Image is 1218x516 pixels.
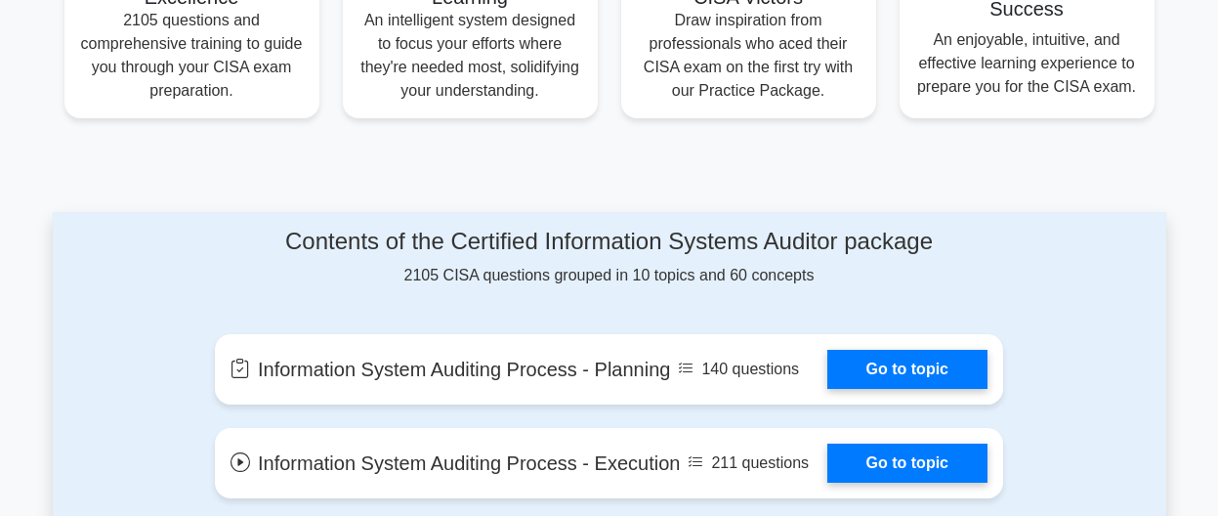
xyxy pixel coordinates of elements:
[827,444,987,483] a: Go to topic
[358,9,582,103] p: An intelligent system designed to focus your efforts where they're needed most, solidifying your ...
[637,9,861,103] p: Draw inspiration from professionals who aced their CISA exam on the first try with our Practice P...
[827,350,987,389] a: Go to topic
[915,28,1139,99] p: An enjoyable, intuitive, and effective learning experience to prepare you for the CISA exam.
[215,228,1003,256] h4: Contents of the Certified Information Systems Auditor package
[215,228,1003,287] div: 2105 CISA questions grouped in 10 topics and 60 concepts
[80,9,304,103] p: 2105 questions and comprehensive training to guide you through your CISA exam preparation.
